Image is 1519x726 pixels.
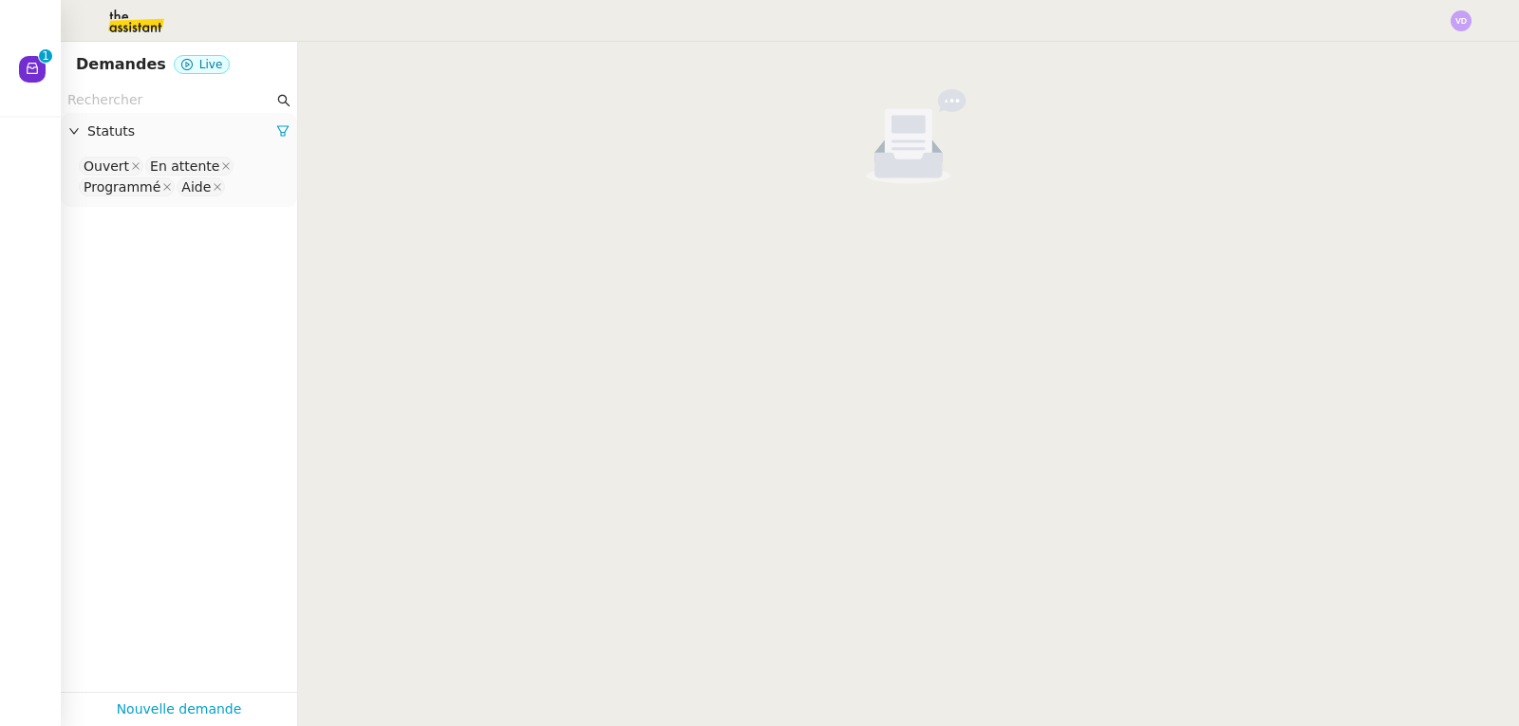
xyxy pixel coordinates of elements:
div: Aide [181,178,211,195]
p: 1 [42,49,49,66]
div: Ouvert [84,158,129,175]
span: Statuts [87,121,276,142]
a: Nouvelle demande [117,698,242,720]
div: Statuts [61,113,297,150]
span: Live [199,58,223,71]
input: Rechercher [67,89,273,111]
nz-select-item: En attente [145,157,234,176]
img: svg [1451,10,1472,31]
nz-select-item: Programmé [79,177,175,196]
nz-badge-sup: 1 [39,49,52,63]
div: Programmé [84,178,160,195]
nz-select-item: Ouvert [79,157,143,176]
nz-page-header-title: Demandes [76,51,166,78]
nz-select-item: Aide [177,177,225,196]
div: En attente [150,158,219,175]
